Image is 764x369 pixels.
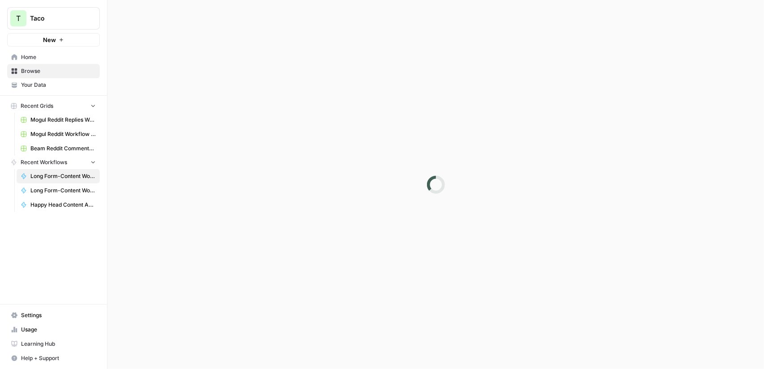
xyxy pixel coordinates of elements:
[7,64,100,78] a: Browse
[21,311,96,319] span: Settings
[21,53,96,61] span: Home
[17,183,100,198] a: Long Form-Content Worflow
[30,201,96,209] span: Happy Head Content Audit Agent
[17,127,100,141] a: Mogul Reddit Workflow Grid (1)
[7,99,100,113] button: Recent Grids
[30,144,96,153] span: Beam Reddit Comments Workflow Grid (1)
[30,14,84,23] span: Taco
[7,337,100,351] a: Learning Hub
[21,354,96,362] span: Help + Support
[7,7,100,30] button: Workspace: Taco
[16,13,21,24] span: T
[30,130,96,138] span: Mogul Reddit Workflow Grid (1)
[7,50,100,64] a: Home
[7,156,100,169] button: Recent Workflows
[17,113,100,127] a: Mogul Reddit Replies Workflow Grid
[17,198,100,212] a: Happy Head Content Audit Agent
[17,141,100,156] a: Beam Reddit Comments Workflow Grid (1)
[30,172,96,180] span: Long Form-Content Workflow - All Clients (New)
[43,35,56,44] span: New
[7,308,100,322] a: Settings
[21,102,53,110] span: Recent Grids
[30,187,96,195] span: Long Form-Content Worflow
[17,169,100,183] a: Long Form-Content Workflow - All Clients (New)
[7,78,100,92] a: Your Data
[21,326,96,334] span: Usage
[21,67,96,75] span: Browse
[30,116,96,124] span: Mogul Reddit Replies Workflow Grid
[21,340,96,348] span: Learning Hub
[7,322,100,337] a: Usage
[21,81,96,89] span: Your Data
[7,33,100,47] button: New
[21,158,67,166] span: Recent Workflows
[7,351,100,365] button: Help + Support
